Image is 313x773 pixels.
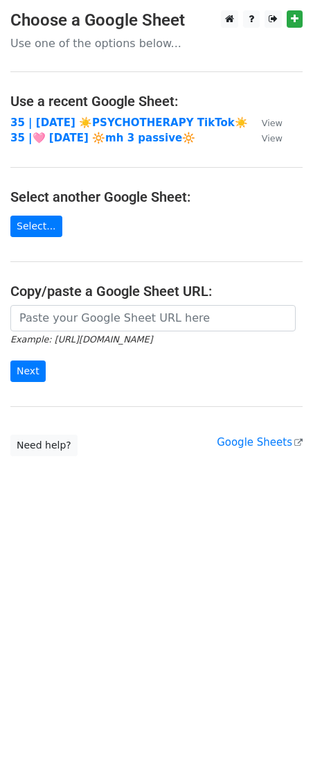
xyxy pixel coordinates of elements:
[10,334,152,345] small: Example: [URL][DOMAIN_NAME]
[10,361,46,382] input: Next
[10,116,248,129] a: 35 | [DATE] ☀️PSYCHOTHERAPY TikTok☀️
[10,132,195,144] a: 35 |🩷 [DATE] 🔆mh 3 passive🔆
[10,93,303,110] h4: Use a recent Google Sheet:
[10,36,303,51] p: Use one of the options below...
[10,305,296,331] input: Paste your Google Sheet URL here
[262,118,283,128] small: View
[10,283,303,299] h4: Copy/paste a Google Sheet URL:
[262,133,283,144] small: View
[10,435,78,456] a: Need help?
[248,116,283,129] a: View
[10,189,303,205] h4: Select another Google Sheet:
[10,10,303,31] h3: Choose a Google Sheet
[248,132,283,144] a: View
[217,436,303,449] a: Google Sheets
[10,216,62,237] a: Select...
